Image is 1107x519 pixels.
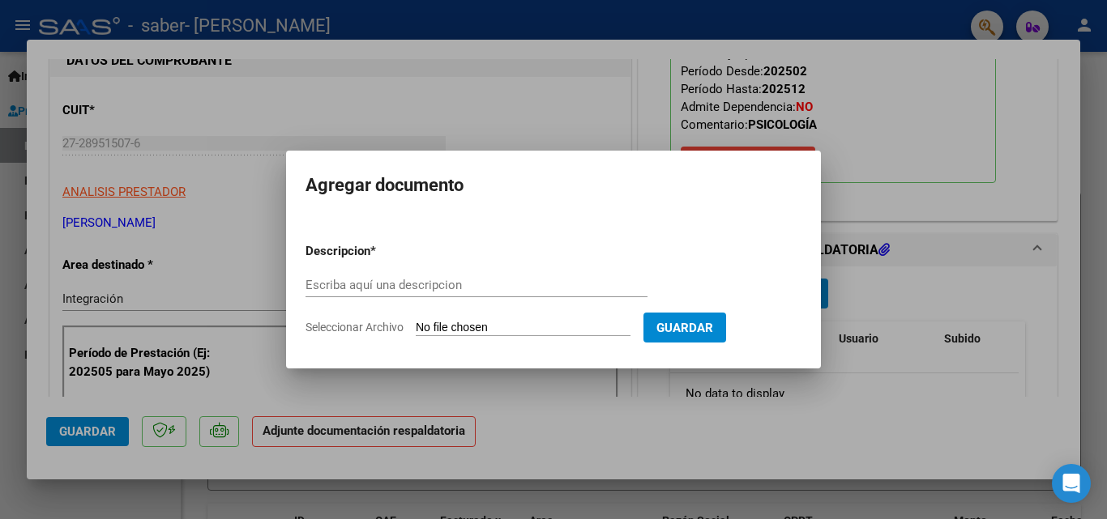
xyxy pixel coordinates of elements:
span: Guardar [656,321,713,335]
div: Open Intercom Messenger [1052,464,1091,503]
p: Descripcion [306,242,455,261]
span: Seleccionar Archivo [306,321,404,334]
button: Guardar [643,313,726,342]
h2: Agregar documento [306,170,801,201]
